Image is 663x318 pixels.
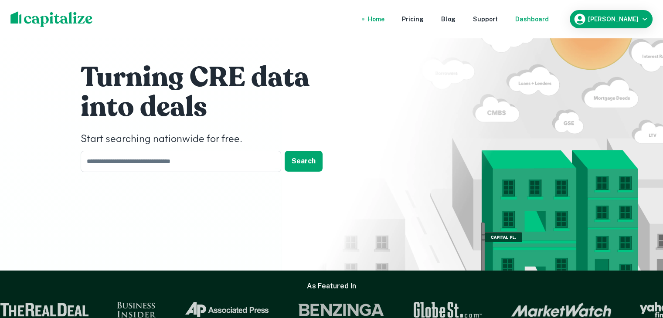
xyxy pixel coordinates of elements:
a: Dashboard [515,14,549,24]
button: Search [285,151,323,172]
button: [PERSON_NAME] [570,10,653,28]
a: Blog [441,14,456,24]
iframe: Chat Widget [619,248,663,290]
img: Business Insider [109,302,148,318]
h1: into deals [81,90,342,125]
img: Benzinga [290,302,377,318]
a: Support [473,14,498,24]
img: capitalize-logo.png [10,11,93,27]
h6: [PERSON_NAME] [588,16,639,22]
img: GlobeSt [405,302,475,318]
h1: Turning CRE data [81,60,342,95]
h4: Start searching nationwide for free. [81,132,342,147]
a: Home [368,14,384,24]
img: Associated Press [176,302,262,318]
h6: As Featured In [307,281,356,291]
img: Market Watch [503,302,604,317]
a: Pricing [402,14,424,24]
